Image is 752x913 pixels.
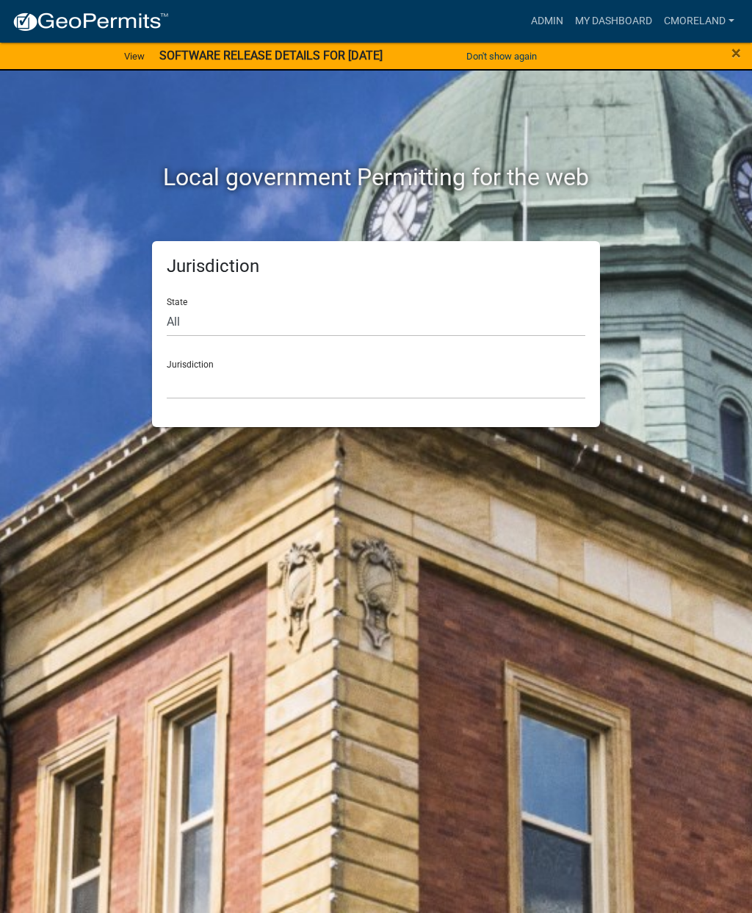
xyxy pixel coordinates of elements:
[525,7,569,35] a: Admin
[731,44,741,62] button: Close
[731,43,741,63] span: ×
[167,256,585,277] h5: Jurisdiction
[460,44,543,68] button: Don't show again
[118,44,151,68] a: View
[35,163,717,191] h2: Local government Permitting for the web
[159,49,383,62] strong: SOFTWARE RELEASE DETAILS FOR [DATE]
[658,7,740,35] a: cmoreland
[569,7,658,35] a: My Dashboard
